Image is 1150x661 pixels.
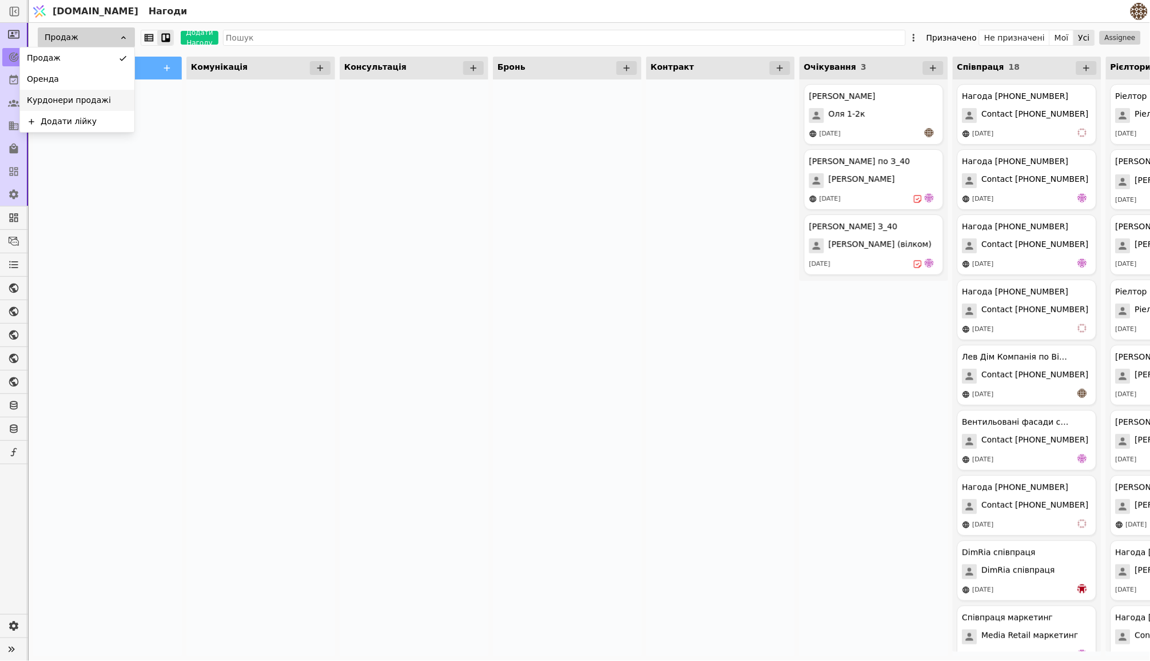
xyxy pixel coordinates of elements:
div: DimRia співпрацяDimRia співпраця[DATE]bo [957,540,1097,601]
img: online-store.svg [962,456,970,464]
span: [DOMAIN_NAME] [53,5,138,18]
span: Contact [PHONE_NUMBER] [982,369,1089,384]
span: Оренда [27,73,59,85]
span: Співпраця [957,62,1004,71]
div: [DATE] [1116,586,1137,595]
div: Нагода [PHONE_NUMBER]Contact [PHONE_NUMBER][DATE]vi [957,475,1097,536]
span: [PERSON_NAME] [829,173,895,188]
div: Продаж [38,27,135,47]
img: online-store.svg [962,260,970,268]
img: online-store.svg [962,391,970,399]
div: Нагода [PHONE_NUMBER]Contact [PHONE_NUMBER][DATE]vi [957,280,1097,340]
img: vi [1078,324,1087,333]
div: [DATE] [973,651,994,660]
div: [DATE] [1126,520,1147,530]
div: Лев Дім Компанія по Вікнах [962,351,1071,363]
div: Нагода [PHONE_NUMBER] [962,286,1069,298]
div: [DATE] [1116,196,1137,205]
button: Додати Нагоду [181,31,218,45]
div: [DATE] [1116,325,1137,335]
img: online-store.svg [962,651,970,659]
span: Media Retail маркетинг [982,630,1079,644]
div: [DATE] [973,129,994,139]
img: an [925,128,934,137]
div: [DATE] [809,260,830,269]
div: [PERSON_NAME] по З_40 [809,156,910,168]
span: 18 [1009,62,1020,71]
div: Призначено [926,30,977,46]
img: online-store.svg [962,195,970,203]
div: [PERSON_NAME] З_40[PERSON_NAME] (вілком)[DATE]de [804,214,944,275]
img: online-store.svg [962,586,970,594]
span: Курдонери продажі [27,94,111,106]
span: Contact [PHONE_NUMBER] [982,499,1089,514]
div: Нагода [PHONE_NUMBER]Contact [PHONE_NUMBER][DATE]vi [957,84,1097,145]
div: [DATE] [973,520,994,530]
span: DimRia співпраця [982,564,1056,579]
div: Співпраця маркетинг [962,612,1053,624]
img: de [925,193,934,202]
button: Assignee [1100,31,1141,45]
img: de [1078,193,1087,202]
div: Нагода [PHONE_NUMBER] [962,156,1069,168]
img: an [1078,389,1087,398]
div: [DATE] [1116,129,1137,139]
img: online-store.svg [1116,521,1124,529]
span: 3 [861,62,867,71]
img: vi [1078,128,1087,137]
span: Бронь [498,62,526,71]
img: online-store.svg [1116,651,1124,659]
div: [DATE] [973,390,994,400]
div: Лев Дім Компанія по ВікнахContact [PHONE_NUMBER][DATE]an [957,345,1097,405]
button: Усі [1074,30,1095,46]
span: Contact [PHONE_NUMBER] [982,238,1089,253]
img: de [925,258,934,268]
div: Нагода [PHONE_NUMBER] [962,221,1069,233]
div: [DATE] [973,455,994,465]
span: Очікування [804,62,857,71]
img: vi [1078,519,1087,528]
img: Logo [31,1,48,22]
span: Contact [PHONE_NUMBER] [982,173,1089,188]
img: online-store.svg [962,130,970,138]
span: Комунікація [191,62,248,71]
span: Контракт [651,62,694,71]
a: Додати Нагоду [174,31,218,45]
span: Contact [PHONE_NUMBER] [982,304,1089,318]
h2: Нагоди [144,5,188,18]
div: DimRia співпраця [962,547,1036,559]
div: [DATE] [819,194,841,204]
div: [DATE] [819,129,841,139]
img: online-store.svg [962,521,970,529]
div: Нагода [PHONE_NUMBER] [962,90,1069,102]
span: Консультація [344,62,407,71]
span: Contact [PHONE_NUMBER] [982,434,1089,449]
div: Вентильовані фасади співпрацяContact [PHONE_NUMBER][DATE]de [957,410,1097,471]
div: [PERSON_NAME] З_40 [809,221,898,233]
div: Нагода [PHONE_NUMBER]Contact [PHONE_NUMBER][DATE]de [957,149,1097,210]
div: Додати лійку [41,116,97,128]
div: [DATE] [1116,260,1137,269]
div: [DATE] [1116,390,1137,400]
div: [DATE] [973,194,994,204]
div: [DATE] [1126,651,1147,660]
a: [DOMAIN_NAME] [29,1,144,22]
div: [DATE] [973,325,994,335]
div: Вентильовані фасади співпраця [962,416,1071,428]
img: online-store.svg [962,325,970,333]
img: de [1078,650,1087,659]
img: online-store.svg [809,130,817,138]
div: [PERSON_NAME] [809,90,876,102]
button: Не призначені [980,30,1050,46]
input: Пошук [223,30,906,46]
div: [DATE] [973,260,994,269]
img: de [1078,258,1087,268]
span: Contact [PHONE_NUMBER] [982,108,1089,123]
div: [PERSON_NAME] по З_40[PERSON_NAME][DATE]de [804,149,944,210]
div: [PERSON_NAME]Оля 1-2к[DATE]an [804,84,944,145]
button: Мої [1050,30,1074,46]
span: Оля 1-2к [829,108,865,123]
div: [DATE] [973,586,994,595]
div: Нагода [PHONE_NUMBER]Contact [PHONE_NUMBER][DATE]de [957,214,1097,275]
img: online-store.svg [809,195,817,203]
